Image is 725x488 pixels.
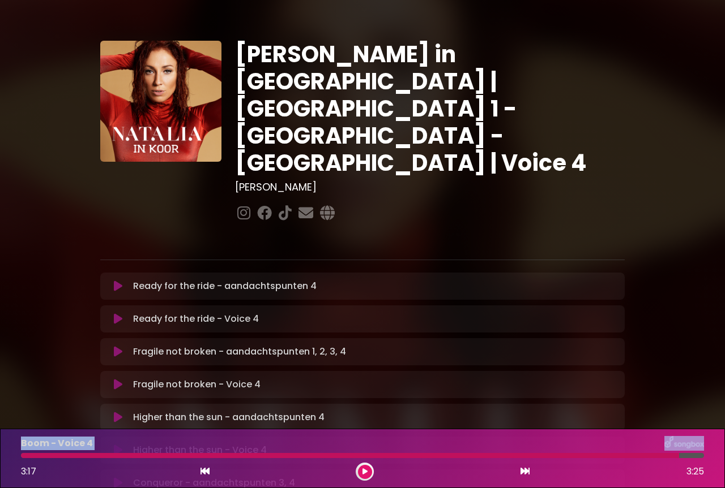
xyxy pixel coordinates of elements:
[21,437,93,450] p: Boom - Voice 4
[133,312,259,326] p: Ready for the ride - Voice 4
[235,41,625,176] h1: [PERSON_NAME] in [GEOGRAPHIC_DATA] | [GEOGRAPHIC_DATA] 1 - [GEOGRAPHIC_DATA] - [GEOGRAPHIC_DATA] ...
[133,411,325,424] p: Higher than the sun - aandachtspunten 4
[21,465,36,478] span: 3:17
[133,378,261,391] p: Fragile not broken - Voice 4
[686,465,704,478] span: 3:25
[664,436,704,451] img: songbox-logo-white.png
[133,279,317,293] p: Ready for the ride - aandachtspunten 4
[235,181,625,193] h3: [PERSON_NAME]
[133,345,346,359] p: Fragile not broken - aandachtspunten 1, 2, 3, 4
[100,41,221,162] img: YTVS25JmS9CLUqXqkEhs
